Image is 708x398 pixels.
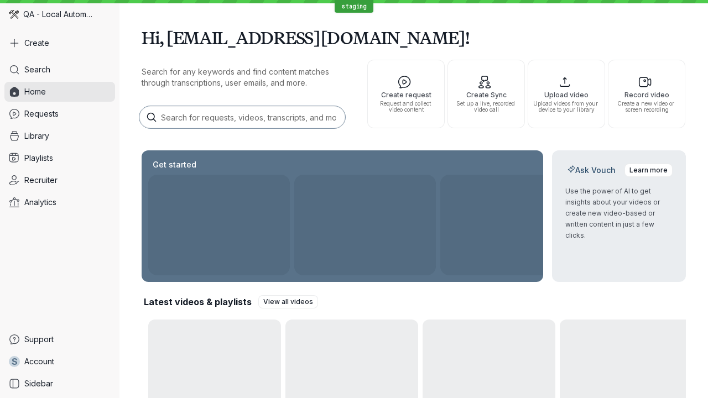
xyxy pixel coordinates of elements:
[263,296,313,307] span: View all videos
[613,101,680,113] span: Create a new video or screen recording
[4,192,115,212] a: Analytics
[629,165,668,176] span: Learn more
[24,108,59,119] span: Requests
[24,356,54,367] span: Account
[24,334,54,345] span: Support
[24,175,58,186] span: Recruiter
[9,9,19,19] img: QA - Local Automation avatar
[150,159,199,170] h2: Get started
[613,91,680,98] span: Record video
[24,64,50,75] span: Search
[4,82,115,102] a: Home
[4,126,115,146] a: Library
[4,4,115,24] div: QA - Local Automation
[533,101,600,113] span: Upload videos from your device to your library
[565,165,618,176] h2: Ask Vouch
[4,104,115,124] a: Requests
[367,60,445,128] button: Create requestRequest and collect video content
[452,91,520,98] span: Create Sync
[608,60,685,128] button: Record videoCreate a new video or screen recording
[23,9,94,20] span: QA - Local Automation
[447,60,525,128] button: Create SyncSet up a live, recorded video call
[4,374,115,394] a: Sidebar
[24,378,53,389] span: Sidebar
[142,66,347,88] p: Search for any keywords and find content matches through transcriptions, user emails, and more.
[144,296,252,308] h2: Latest videos & playlists
[4,170,115,190] a: Recruiter
[624,164,673,177] a: Learn more
[528,60,605,128] button: Upload videoUpload videos from your device to your library
[4,329,115,349] a: Support
[12,356,18,367] span: s
[372,91,440,98] span: Create request
[565,186,673,241] p: Use the power of AI to get insights about your videos or create new video-based or written conten...
[24,86,46,97] span: Home
[533,91,600,98] span: Upload video
[142,22,686,53] h1: Hi, [EMAIL_ADDRESS][DOMAIN_NAME]!
[4,60,115,80] a: Search
[4,148,115,168] a: Playlists
[24,153,53,164] span: Playlists
[139,106,345,128] input: Search for requests, videos, transcripts, and more...
[258,295,318,308] a: View all videos
[24,197,56,208] span: Analytics
[4,33,115,53] button: Create
[4,352,115,371] a: sAccount
[24,130,49,142] span: Library
[452,101,520,113] span: Set up a live, recorded video call
[24,38,49,49] span: Create
[372,101,440,113] span: Request and collect video content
